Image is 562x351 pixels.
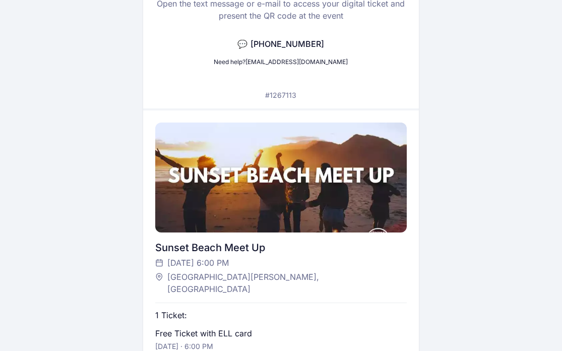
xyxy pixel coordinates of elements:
span: [PHONE_NUMBER] [251,39,324,49]
span: [GEOGRAPHIC_DATA][PERSON_NAME], [GEOGRAPHIC_DATA] [167,271,397,295]
div: Sunset Beach Meet Up [155,241,407,255]
p: #1267113 [265,90,296,100]
p: 1 Ticket: [155,309,187,321]
a: [EMAIL_ADDRESS][DOMAIN_NAME] [245,58,348,66]
span: Need help? [214,58,245,66]
span: 💬 [237,39,247,49]
p: Free Ticket with ELL card [155,327,252,339]
span: [DATE] 6:00 PM [167,257,229,269]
